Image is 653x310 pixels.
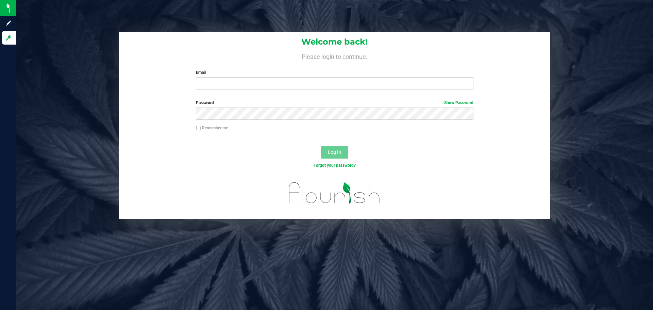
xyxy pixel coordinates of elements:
[314,163,356,168] a: Forgot your password?
[196,100,214,105] span: Password
[196,125,228,131] label: Remember me
[196,69,473,76] label: Email
[196,126,201,131] input: Remember me
[119,37,550,46] h1: Welcome back!
[5,20,12,27] inline-svg: Sign up
[5,34,12,41] inline-svg: Log in
[281,176,388,210] img: flourish_logo.svg
[328,149,341,155] span: Log In
[321,146,348,159] button: Log In
[119,52,550,60] h4: Please login to continue.
[444,100,473,105] a: Show Password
